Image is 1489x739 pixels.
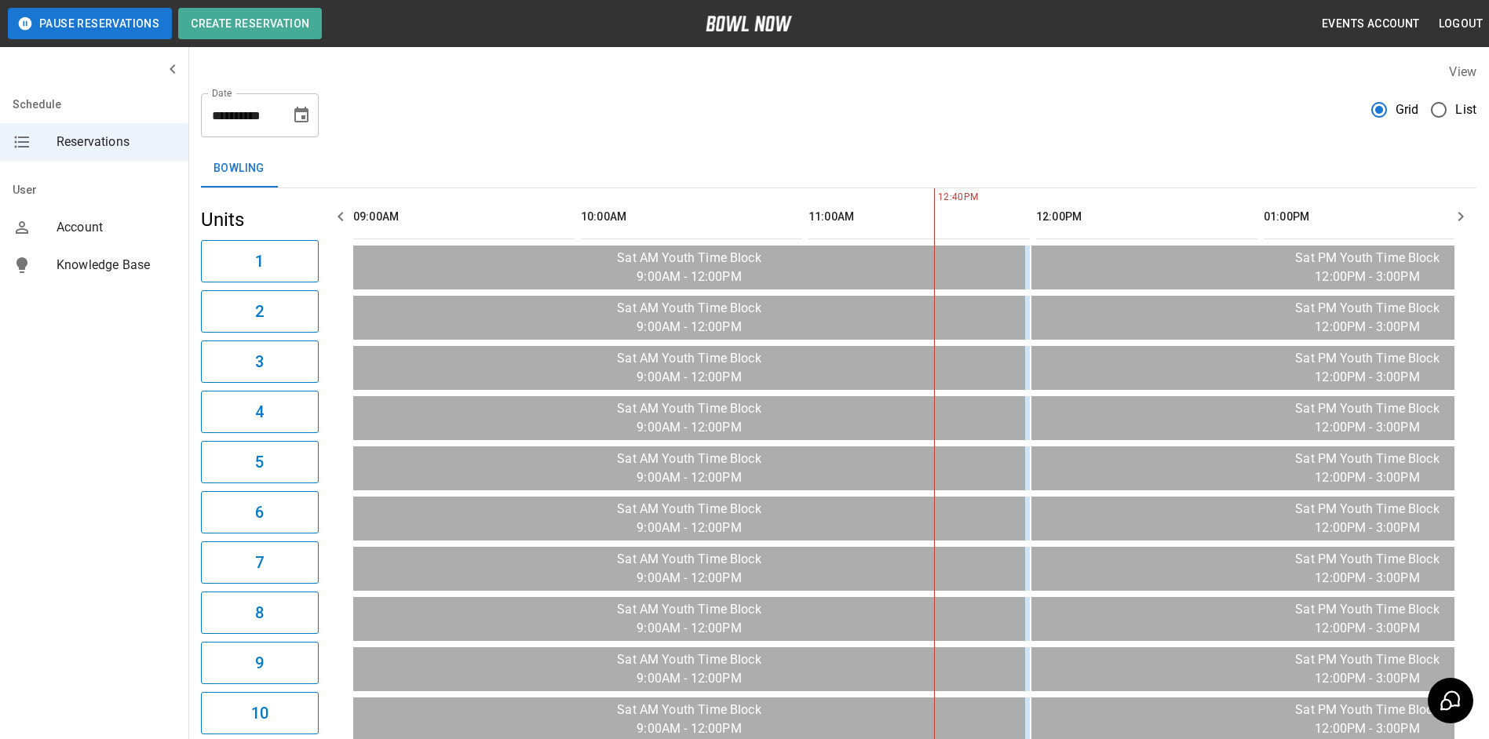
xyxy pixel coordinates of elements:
button: 2 [201,290,319,333]
h5: Units [201,207,319,232]
h6: 10 [251,701,268,726]
button: 5 [201,441,319,483]
button: 1 [201,240,319,282]
button: Pause Reservations [8,8,172,39]
th: 11:00AM [808,195,1030,239]
span: List [1455,100,1476,119]
button: 7 [201,541,319,584]
h6: 8 [255,600,264,625]
h6: 5 [255,450,264,475]
button: Logout [1432,9,1489,38]
img: logo [706,16,792,31]
h6: 7 [255,550,264,575]
h6: 6 [255,500,264,525]
span: 12:40PM [934,190,938,206]
button: 6 [201,491,319,533]
button: 4 [201,391,319,433]
h6: 4 [255,399,264,424]
th: 12:00PM [1036,195,1257,239]
th: 10:00AM [581,195,802,239]
button: 3 [201,340,319,383]
button: 10 [201,692,319,734]
button: 8 [201,592,319,634]
button: Choose date, selected date is Sep 20, 2025 [286,100,317,131]
span: Account [57,218,176,237]
button: Bowling [201,150,277,187]
h6: 9 [255,650,264,675]
label: View [1449,64,1476,79]
span: Knowledge Base [57,256,176,275]
button: 9 [201,642,319,684]
span: Grid [1396,100,1419,119]
span: Reservations [57,133,176,151]
button: Create Reservation [178,8,322,39]
h6: 3 [255,349,264,374]
th: 09:00AM [353,195,575,239]
h6: 1 [255,249,264,274]
h6: 2 [255,299,264,324]
button: Events Account [1316,9,1426,38]
div: inventory tabs [201,150,1476,187]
